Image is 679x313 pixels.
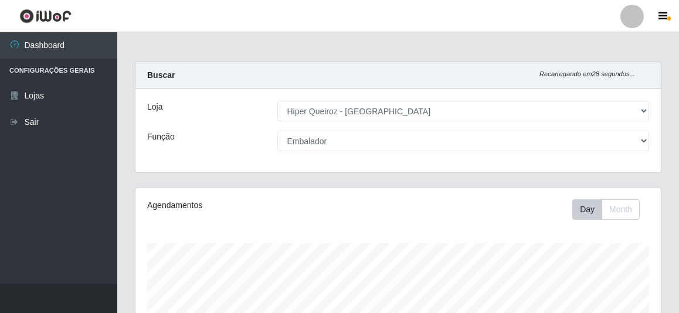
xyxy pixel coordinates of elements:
[19,9,72,23] img: CoreUI Logo
[602,199,640,220] button: Month
[147,70,175,80] strong: Buscar
[147,101,162,113] label: Loja
[147,131,175,143] label: Função
[572,199,640,220] div: First group
[539,70,635,77] i: Recarregando em 28 segundos...
[572,199,649,220] div: Toolbar with button groups
[147,199,346,212] div: Agendamentos
[572,199,602,220] button: Day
